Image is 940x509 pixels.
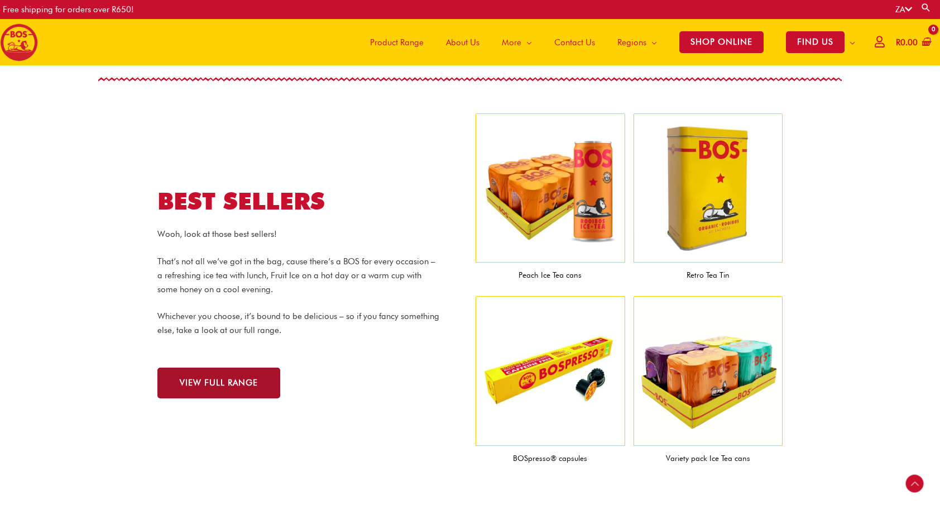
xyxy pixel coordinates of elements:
[157,186,464,217] h2: BEST SELLERS
[157,368,280,398] a: VIEW FULL RANGE
[896,37,900,47] span: R
[606,19,668,65] a: Regions
[180,379,258,387] span: VIEW FULL RANGE
[920,2,932,13] a: Search button
[476,263,625,288] figcaption: Peach Ice Tea cans
[157,310,442,337] p: Whichever you choose, it’s bound to be delicious – so if you fancy something else, take a look at...
[157,255,442,296] p: That’s not all we’ve got in the bag, cause there’s a BOS for every occasion – a refreshing ice te...
[435,19,491,65] a: About Us
[476,113,625,263] img: Tea, rooibos tea, Bos ice tea, bos brands, teas, iced tea
[894,30,932,55] a: View Shopping Cart, empty
[786,31,845,53] span: FIND US
[359,19,435,65] a: Product Range
[543,19,606,65] a: Contact Us
[634,296,783,446] img: bos variety pack 300ml
[554,26,595,59] span: Contact Us
[668,19,775,65] a: SHOP ONLINE
[617,26,646,59] span: Regions
[679,31,764,53] span: SHOP ONLINE
[895,4,912,15] a: ZA
[157,227,442,241] p: Wooh, look at those best sellers!
[446,26,479,59] span: About Us
[634,263,783,288] figcaption: Retro Tea Tin
[370,26,424,59] span: Product Range
[502,26,521,59] span: More
[896,37,918,47] bdi: 0.00
[634,446,783,471] figcaption: Variety pack Ice Tea cans
[634,113,783,263] img: BOS_tea-bag-tin-copy-1
[476,296,625,446] img: bospresso® capsules
[476,446,625,471] figcaption: BOSpresso® capsules
[491,19,543,65] a: More
[351,19,866,65] nav: Site Navigation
